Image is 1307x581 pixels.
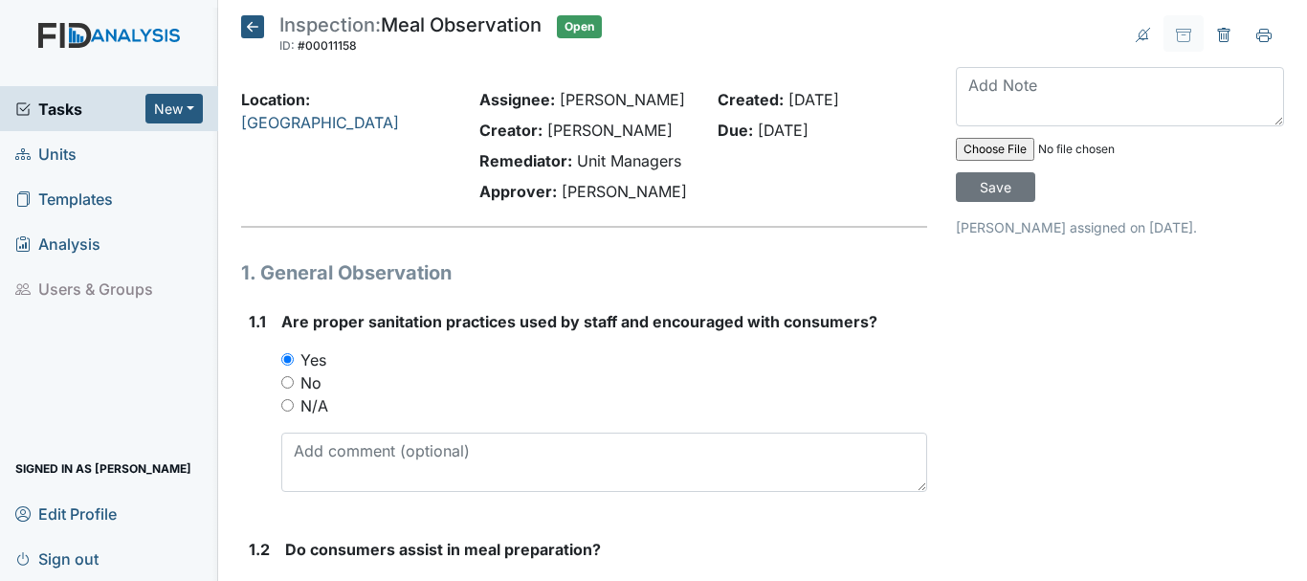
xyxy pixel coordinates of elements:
[718,90,784,109] strong: Created:
[788,90,839,109] span: [DATE]
[281,353,294,366] input: Yes
[547,121,673,140] span: [PERSON_NAME]
[281,399,294,412] input: N/A
[557,15,602,38] span: Open
[15,229,100,258] span: Analysis
[577,151,681,170] span: Unit Managers
[281,376,294,389] input: No
[15,184,113,213] span: Templates
[479,90,555,109] strong: Assignee:
[560,90,685,109] span: [PERSON_NAME]
[279,15,542,57] div: Meal Observation
[281,312,877,331] span: Are proper sanitation practices used by staff and encouraged with consumers?
[562,182,687,201] span: [PERSON_NAME]
[300,348,326,371] label: Yes
[479,121,543,140] strong: Creator:
[718,121,753,140] strong: Due:
[300,371,321,394] label: No
[15,544,99,573] span: Sign out
[279,13,381,36] span: Inspection:
[956,172,1035,202] input: Save
[241,113,399,132] a: [GEOGRAPHIC_DATA]
[758,121,809,140] span: [DATE]
[241,90,310,109] strong: Location:
[15,454,191,483] span: Signed in as [PERSON_NAME]
[249,310,266,333] label: 1.1
[479,151,572,170] strong: Remediator:
[249,538,270,561] label: 1.2
[956,217,1284,237] p: [PERSON_NAME] assigned on [DATE].
[15,98,145,121] a: Tasks
[479,182,557,201] strong: Approver:
[285,540,601,559] span: Do consumers assist in meal preparation?
[15,499,117,528] span: Edit Profile
[300,394,328,417] label: N/A
[279,38,295,53] span: ID:
[241,258,927,287] h1: 1. General Observation
[15,139,77,168] span: Units
[145,94,203,123] button: New
[298,38,357,53] span: #00011158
